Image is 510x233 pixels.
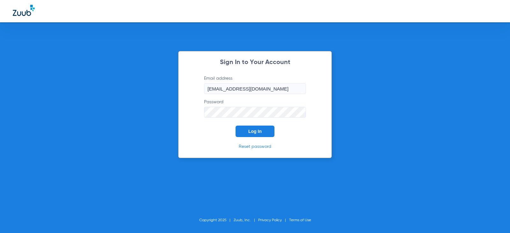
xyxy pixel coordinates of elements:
[199,217,234,223] li: Copyright 2025
[236,126,274,137] button: Log In
[289,218,311,222] a: Terms of Use
[13,5,35,16] img: Zuub Logo
[204,75,306,94] label: Email address
[204,99,306,118] label: Password
[239,144,271,149] a: Reset password
[204,107,306,118] input: Password
[194,59,316,66] h2: Sign In to Your Account
[204,83,306,94] input: Email address
[248,129,262,134] span: Log In
[234,217,258,223] li: Zuub, Inc.
[258,218,282,222] a: Privacy Policy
